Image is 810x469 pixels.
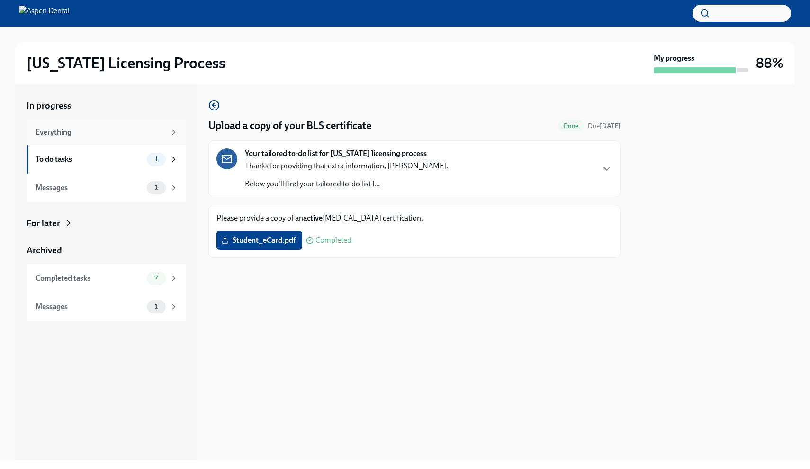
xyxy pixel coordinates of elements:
[216,231,302,250] label: Student_eCard.pdf
[27,293,186,321] a: Messages1
[600,122,621,130] strong: [DATE]
[36,127,166,138] div: Everything
[149,184,163,191] span: 1
[208,119,371,133] h4: Upload a copy of your BLS certificate
[588,121,621,130] span: August 21st, 2025 10:00
[27,244,186,257] a: Archived
[27,54,225,73] h2: [US_STATE] Licensing Process
[245,148,427,159] strong: Your tailored to-do list for [US_STATE] licensing process
[558,122,584,129] span: Done
[588,122,621,130] span: Due
[245,161,448,171] p: Thanks for providing that extra information, [PERSON_NAME].
[27,264,186,293] a: Completed tasks7
[245,179,448,189] p: Below you'll find your tailored to-do list f...
[216,213,612,223] p: Please provide a copy of an [MEDICAL_DATA] certification.
[654,53,694,64] strong: My progress
[756,55,783,72] h3: 88%
[315,237,351,244] span: Completed
[36,273,143,284] div: Completed tasks
[27,217,60,230] div: For later
[149,275,163,282] span: 7
[303,213,323,222] strong: active
[223,236,296,245] span: Student_eCard.pdf
[27,100,186,112] a: In progress
[149,156,163,163] span: 1
[36,154,143,165] div: To do tasks
[27,174,186,202] a: Messages1
[27,145,186,174] a: To do tasks1
[19,6,70,21] img: Aspen Dental
[36,183,143,193] div: Messages
[27,217,186,230] a: For later
[149,303,163,310] span: 1
[36,302,143,312] div: Messages
[27,120,186,145] a: Everything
